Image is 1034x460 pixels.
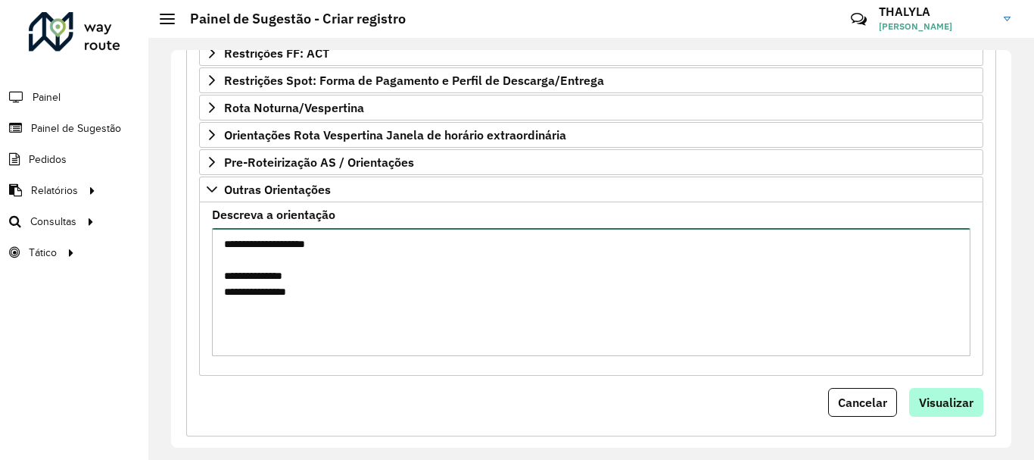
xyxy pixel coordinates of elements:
[33,89,61,105] span: Painel
[199,40,983,66] a: Restrições FF: ACT
[199,67,983,93] a: Restrições Spot: Forma de Pagamento e Perfil de Descarga/Entrega
[31,183,78,199] span: Relatórios
[838,395,887,410] span: Cancelar
[199,202,983,376] div: Outras Orientações
[842,3,875,36] a: Contato Rápido
[29,245,57,261] span: Tático
[919,395,973,410] span: Visualizar
[30,214,76,230] span: Consultas
[224,183,331,196] span: Outras Orientações
[199,177,983,202] a: Outras Orientações
[175,11,406,27] h2: Painel de Sugestão - Criar registro
[224,102,364,114] span: Rota Noturna/Vespertina
[879,5,992,19] h3: THALYLA
[828,388,897,417] button: Cancelar
[199,95,983,120] a: Rota Noturna/Vespertina
[879,20,992,33] span: [PERSON_NAME]
[199,149,983,175] a: Pre-Roteirização AS / Orientações
[199,122,983,148] a: Orientações Rota Vespertina Janela de horário extraordinária
[224,129,566,141] span: Orientações Rota Vespertina Janela de horário extraordinária
[224,74,604,86] span: Restrições Spot: Forma de Pagamento e Perfil de Descarga/Entrega
[224,47,329,59] span: Restrições FF: ACT
[224,156,414,168] span: Pre-Roteirização AS / Orientações
[909,388,983,417] button: Visualizar
[212,205,335,224] label: Descreva a orientação
[31,120,121,136] span: Painel de Sugestão
[29,152,67,167] span: Pedidos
